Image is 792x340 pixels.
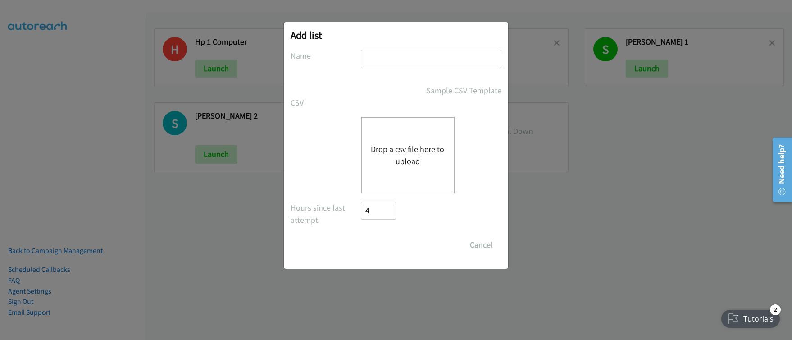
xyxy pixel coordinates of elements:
[461,236,501,254] button: Cancel
[291,50,361,62] label: Name
[291,96,361,109] label: CSV
[291,29,501,41] h2: Add list
[291,202,361,226] label: Hours since last attempt
[371,143,445,167] button: Drop a csv file here to upload
[426,84,501,96] a: Sample CSV Template
[766,134,792,206] iframe: Resource Center
[716,301,785,333] iframe: Checklist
